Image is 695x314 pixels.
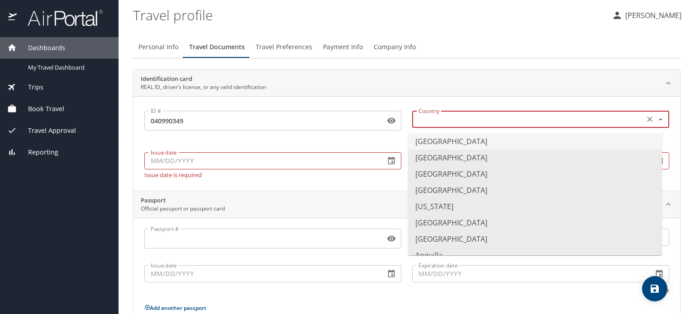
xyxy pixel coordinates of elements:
[17,147,58,157] span: Reporting
[408,247,662,263] li: Anguilla
[412,265,646,282] input: MM/DD/YYYY
[642,276,667,301] button: save
[141,196,225,205] h2: Passport
[133,191,680,218] div: PassportOfficial passport or passport card
[608,7,685,23] button: [PERSON_NAME]
[144,265,378,282] input: MM/DD/YYYY
[17,82,43,92] span: Trips
[655,114,666,125] button: Close
[133,1,605,29] h1: Travel profile
[17,43,65,53] span: Dashboards
[17,104,64,114] span: Book Travel
[28,63,108,72] span: My Travel Dashboard
[408,231,662,247] li: [GEOGRAPHIC_DATA]
[8,9,18,27] img: icon-airportal.png
[408,215,662,231] li: [GEOGRAPHIC_DATA]
[138,42,178,53] span: Personal Info
[256,42,312,53] span: Travel Preferences
[189,42,245,53] span: Travel Documents
[623,10,681,21] p: [PERSON_NAME]
[408,166,662,182] li: [GEOGRAPHIC_DATA]
[408,198,662,215] li: [US_STATE]
[374,42,416,53] span: Company Info
[408,150,662,166] li: [GEOGRAPHIC_DATA]
[141,75,266,84] h2: Identification card
[133,96,680,191] div: Identification cardREAL ID, driver’s license, or any valid identification
[18,9,103,27] img: airportal-logo.png
[144,304,206,312] button: Add another passport
[408,133,662,150] li: [GEOGRAPHIC_DATA]
[141,205,225,213] p: Official passport or passport card
[17,126,76,136] span: Travel Approval
[133,36,681,58] div: Profile
[144,152,378,169] input: MM/DD/YYYY
[643,113,656,126] button: Clear
[408,182,662,198] li: [GEOGRAPHIC_DATA]
[133,70,680,97] div: Identification cardREAL ID, driver’s license, or any valid identification
[141,83,266,91] p: REAL ID, driver’s license, or any valid identification
[144,171,401,178] p: Issue date is required
[323,42,363,53] span: Payment Info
